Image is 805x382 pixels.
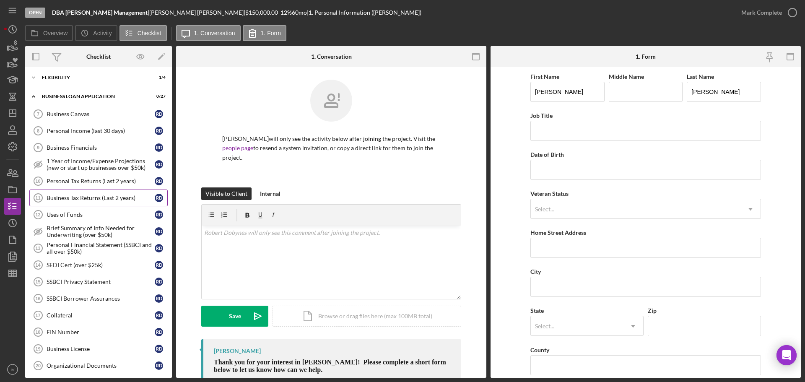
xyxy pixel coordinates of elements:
[229,306,241,327] div: Save
[29,257,168,273] a: 14SEDI Cert (over $25k)RD
[47,178,155,185] div: Personal Tax Returns (Last 2 years)
[155,227,163,236] div: R D
[29,357,168,374] a: 20Organizational DocumentsRD
[687,73,714,80] label: Last Name
[29,223,168,240] a: Brief Summary of Info Needed for Underwriting (over $50k)RD
[86,53,111,60] div: Checklist
[256,187,285,200] button: Internal
[311,53,352,60] div: 1. Conversation
[530,112,553,119] label: Job Title
[47,111,155,117] div: Business Canvas
[47,195,155,201] div: Business Tax Returns (Last 2 years)
[47,362,155,369] div: Organizational Documents
[530,268,541,275] label: City
[29,122,168,139] a: 8Personal Income (last 30 days)RD
[205,187,247,200] div: Visible to Client
[37,145,39,150] tspan: 9
[37,128,39,133] tspan: 8
[75,25,117,41] button: Activity
[530,346,549,353] label: County
[530,73,559,80] label: First Name
[535,323,554,330] div: Select...
[47,278,155,285] div: SSBCI Privacy Statement
[29,206,168,223] a: 12Uses of FundsRD
[29,173,168,190] a: 10Personal Tax Returns (Last 2 years)RD
[25,25,73,41] button: Overview
[35,279,40,284] tspan: 15
[155,177,163,185] div: R D
[155,345,163,353] div: R D
[741,4,782,21] div: Mark Complete
[47,158,155,171] div: 1 Year of Income/Expense Projections (new or start up businesses over $50k)
[29,273,168,290] a: 15SSBCI Privacy StatementRD
[47,144,155,151] div: Business Financials
[47,346,155,352] div: Business License
[47,225,155,238] div: Brief Summary of Info Needed for Underwriting (over $50k)
[35,330,40,335] tspan: 18
[52,9,149,16] div: |
[530,151,564,158] label: Date of Birth
[4,361,21,378] button: IV
[93,30,112,36] label: Activity
[648,307,657,314] label: Zip
[776,345,797,365] div: Open Intercom Messenger
[155,261,163,269] div: R D
[214,359,446,373] span: Thank you for your interest in [PERSON_NAME]! Please complete a short form below to let us know h...
[155,244,163,252] div: R D
[261,30,281,36] label: 1. Form
[155,160,163,169] div: R D
[155,127,163,135] div: R D
[155,143,163,152] div: R D
[138,30,161,36] label: Checklist
[530,229,586,236] label: Home Street Address
[245,9,280,16] div: $150,000.00
[47,295,155,302] div: SSBCI Borrower Assurances
[29,190,168,206] a: 11Business Tax Returns (Last 2 years)RD
[260,187,280,200] div: Internal
[733,4,801,21] button: Mark Complete
[194,30,235,36] label: 1. Conversation
[155,361,163,370] div: R D
[201,306,268,327] button: Save
[119,25,167,41] button: Checklist
[47,242,155,255] div: Personal Financial Statement (SSBCI and all over $50k)
[155,210,163,219] div: R D
[29,240,168,257] a: 13Personal Financial Statement (SSBCI and all over $50k)RD
[214,348,261,354] div: [PERSON_NAME]
[280,9,292,16] div: 12 %
[155,278,163,286] div: R D
[636,53,656,60] div: 1. Form
[151,75,166,80] div: 1 / 4
[47,262,155,268] div: SEDI Cert (over $25k)
[35,179,40,184] tspan: 10
[35,212,40,217] tspan: 12
[47,329,155,335] div: EIN Number
[36,363,41,368] tspan: 20
[47,127,155,134] div: Personal Income (last 30 days)
[43,30,68,36] label: Overview
[222,144,253,151] a: people page
[35,296,40,301] tspan: 16
[201,187,252,200] button: Visible to Client
[307,9,421,16] div: | 1. Personal Information ([PERSON_NAME])
[42,75,145,80] div: ELIGIBILITY
[25,8,45,18] div: Open
[155,328,163,336] div: R D
[10,367,15,372] text: IV
[222,134,440,162] p: [PERSON_NAME] will only see the activity below after joining the project. Visit the to resend a s...
[155,311,163,320] div: R D
[29,307,168,324] a: 17CollateralRD
[35,262,41,268] tspan: 14
[35,195,40,200] tspan: 11
[42,94,145,99] div: BUSINESS LOAN APPLICATION
[35,246,40,251] tspan: 13
[155,194,163,202] div: R D
[155,110,163,118] div: R D
[35,346,40,351] tspan: 19
[47,211,155,218] div: Uses of Funds
[292,9,307,16] div: 60 mo
[243,25,286,41] button: 1. Form
[535,206,554,213] div: Select...
[609,73,644,80] label: Middle Name
[151,94,166,99] div: 0 / 27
